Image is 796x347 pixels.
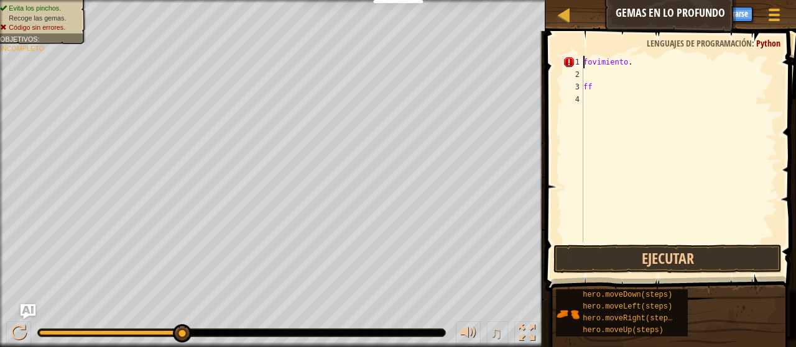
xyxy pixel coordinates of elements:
div: 3 [563,81,583,93]
button: Ask AI [21,304,35,319]
span: Recoge las gemas. [9,14,66,22]
button: Cambia a pantalla completa. [514,322,539,347]
span: Código sin errores. [9,24,65,31]
span: Ask AI [641,7,662,19]
span: Python [756,37,780,49]
span: ♫ [489,323,502,342]
span: hero.moveLeft(steps) [583,302,672,311]
button: ♫ [487,322,508,347]
button: Ask AI [634,2,668,25]
span: hero.moveRight(steps) [583,314,677,323]
span: Evita los pinchos. [9,4,61,12]
div: 2 [563,68,583,81]
span: : [37,35,39,43]
button: Ajustar el volúmen [456,322,481,347]
button: Ctrl + P: Pause [6,322,31,347]
button: Registrarse [709,7,752,22]
span: : [752,37,756,49]
button: Mostrar menú de juego [759,2,790,32]
span: Lenguajes de programación [647,37,752,49]
div: 4 [563,93,583,106]
span: hero.moveDown(steps) [583,291,672,299]
span: Pistas [674,7,696,19]
button: Ejecutar [553,245,782,273]
img: portrait.png [556,302,580,326]
span: hero.moveUp(steps) [583,326,664,335]
div: 1 [563,56,583,68]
